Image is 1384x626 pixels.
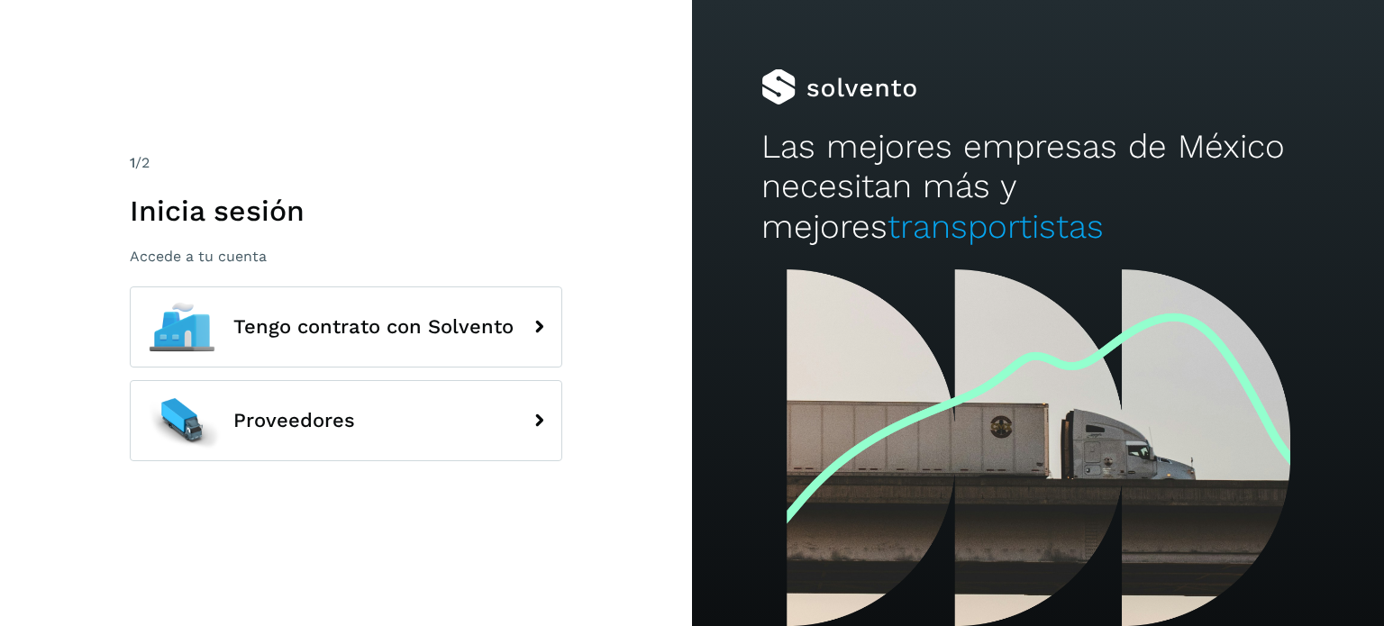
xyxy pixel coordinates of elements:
[130,194,562,228] h1: Inicia sesión
[233,410,355,431] span: Proveedores
[233,316,514,338] span: Tengo contrato con Solvento
[130,286,562,367] button: Tengo contrato con Solvento
[130,380,562,461] button: Proveedores
[888,207,1104,246] span: transportistas
[130,154,135,171] span: 1
[130,248,562,265] p: Accede a tu cuenta
[130,152,562,174] div: /2
[761,127,1315,247] h2: Las mejores empresas de México necesitan más y mejores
